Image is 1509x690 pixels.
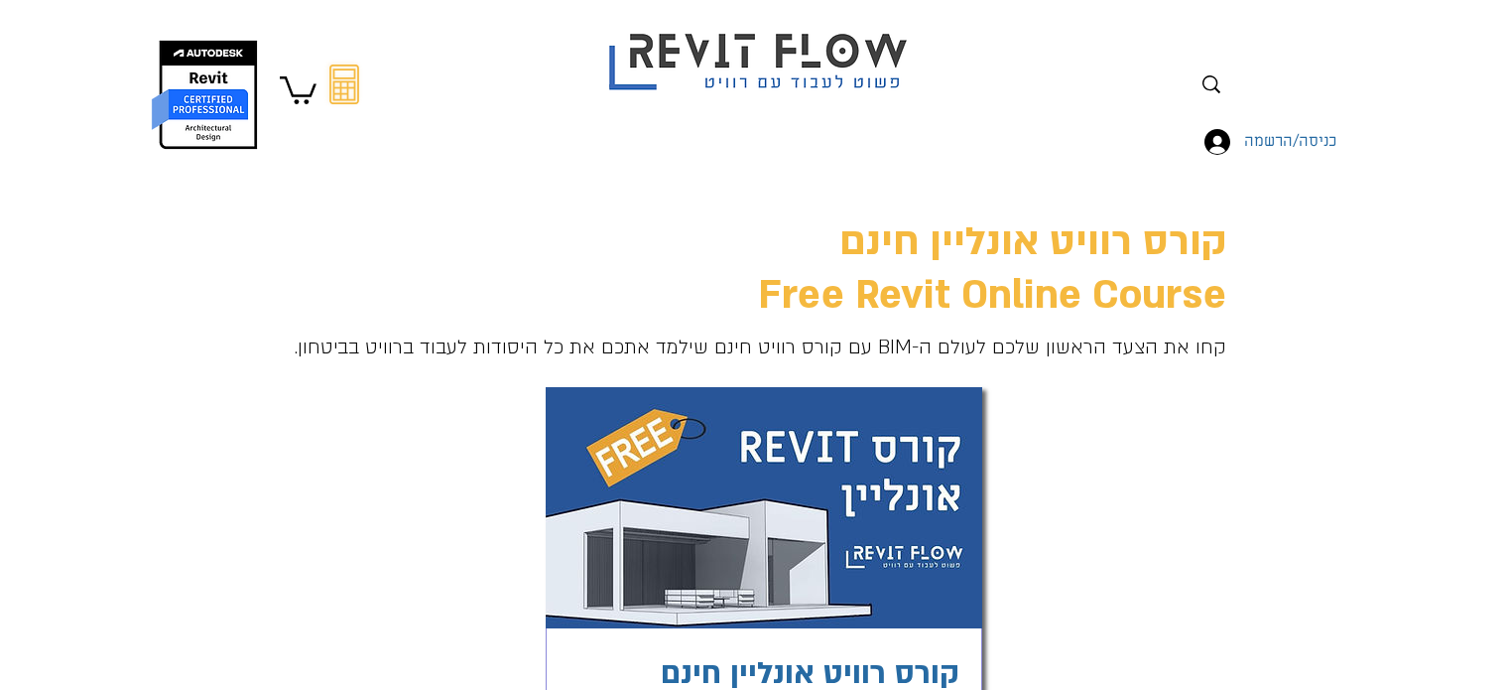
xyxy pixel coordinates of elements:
[1237,129,1343,155] span: כניסה/הרשמה
[589,3,933,95] img: Revit flow logo פשוט לעבוד עם רוויט
[150,40,260,150] img: autodesk certified professional in revit for architectural design יונתן אלדד
[1191,123,1280,161] button: כניסה/הרשמה
[546,387,982,628] img: קורס רוויט חינם
[758,215,1226,322] a: קורס רוויט אונליין חינםFree Revit Online Course
[295,335,1226,360] span: קחו את הצעד הראשון שלכם לעולם ה-BIM עם קורס רוויט חינם שילמד אתכם את כל היסודות לעבוד ברוויט בביט...
[329,65,359,104] svg: מחשבון מעבר מאוטוקאד לרוויט
[758,215,1226,322] span: קורס רוויט אונליין חינם Free Revit Online Course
